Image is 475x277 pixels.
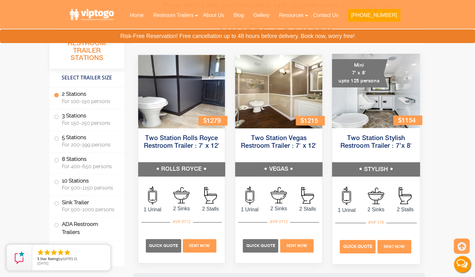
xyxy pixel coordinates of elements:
[43,249,51,256] li: 
[149,243,178,248] span: Quick Quote
[332,59,387,87] div: Mini 7' x 8' upto 125 persons
[37,256,39,261] span: 5
[204,187,217,204] img: an icon of Stall
[170,218,193,226] div: #VIP R712
[342,187,351,205] img: an icon of urinal
[13,251,26,264] img: Review Rating
[366,218,386,227] div: #VIP S78
[148,8,198,22] a: Restroom Trailers
[182,243,217,248] a: Rent Now
[62,98,117,104] span: For 100-150 persons
[54,217,120,239] label: ADA Restroom Trailers
[246,243,275,248] span: Quick Quote
[49,72,124,84] h4: Select Trailer Size
[54,109,120,129] label: 3 Stations
[332,206,361,214] span: 1 Urinal
[286,243,307,248] span: Rent Now
[367,187,384,204] img: an icon of sink
[198,8,229,22] a: About Us
[62,120,117,126] span: For 150-250 persons
[54,241,120,255] label: Shower Trailers
[390,206,420,213] span: 2 Stalls
[63,256,78,261] span: GATES O.
[393,115,422,124] div: $1154
[62,142,117,148] span: For 200-399 persons
[243,243,279,248] a: Quick Quote
[340,135,412,149] a: Two Station Stylish Restroom Trailer : 7’x 8′
[54,87,120,107] label: 2 Stations
[235,162,322,176] h5: VEGAS
[40,256,58,261] span: Star Rating
[229,8,249,22] a: Blog
[57,249,64,256] li: 
[62,163,117,169] span: For 400-650 persons
[241,135,316,149] a: Two Station Vegas Restroom Trailer : 7′ x 12′
[308,8,343,22] a: Contact Us
[274,8,308,22] a: Resources
[271,187,287,203] img: an icon of sink
[264,205,293,213] span: 2 Sinks
[332,162,419,176] h5: STYLISH
[49,30,124,69] h3: All Portable Restroom Trailer Stations
[173,187,189,203] img: an icon of sink
[54,153,120,172] label: 8 Stations
[167,205,196,213] span: 2 Sinks
[125,8,148,22] a: Home
[293,205,322,213] span: 2 Stalls
[376,243,412,249] a: Rent Now
[62,206,117,213] span: For 500-1000 persons
[399,187,412,204] img: an icon of Stall
[340,243,376,249] a: Quick Quote
[146,243,182,248] a: Quick Quote
[235,206,264,213] span: 1 Urinal
[138,162,225,176] h5: ROLLS ROYCE
[198,116,227,125] div: $1279
[138,55,225,128] img: Side view of two station restroom trailer with separate doors for males and females
[37,261,48,266] span: [DATE]
[348,9,400,22] button: [PHONE_NUMBER]
[189,243,210,248] span: Rent Now
[63,249,71,256] li: 
[332,54,419,128] img: A mini restroom trailer with two separate stations and separate doors for males and females
[148,186,157,204] img: an icon of urinal
[196,205,225,213] span: 2 Stalls
[245,186,254,204] img: an icon of urinal
[449,251,475,277] button: Live Chat
[138,206,167,213] span: 1 Urinal
[361,206,390,213] span: 2 Sinks
[37,249,44,256] li: 
[37,257,105,261] span: by
[301,187,314,204] img: an icon of Stall
[235,55,322,128] img: Side view of two station restroom trailer with separate doors for males and females
[384,244,405,249] span: Rent Now
[249,8,274,22] a: Gallery
[343,244,372,249] span: Quick Quote
[343,8,405,26] a: [PHONE_NUMBER]
[144,135,219,149] a: Two Station Rolls Royce Restroom Trailer : 7′ x 12′
[54,196,120,215] label: Sink Trailer
[54,131,120,151] label: 5 Stations
[54,174,120,194] label: 10 Stations
[50,249,58,256] li: 
[279,243,314,248] a: Rent Now
[62,185,117,191] span: For 500-1150 persons
[296,116,324,125] div: $1215
[267,218,290,226] div: #VIP V712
